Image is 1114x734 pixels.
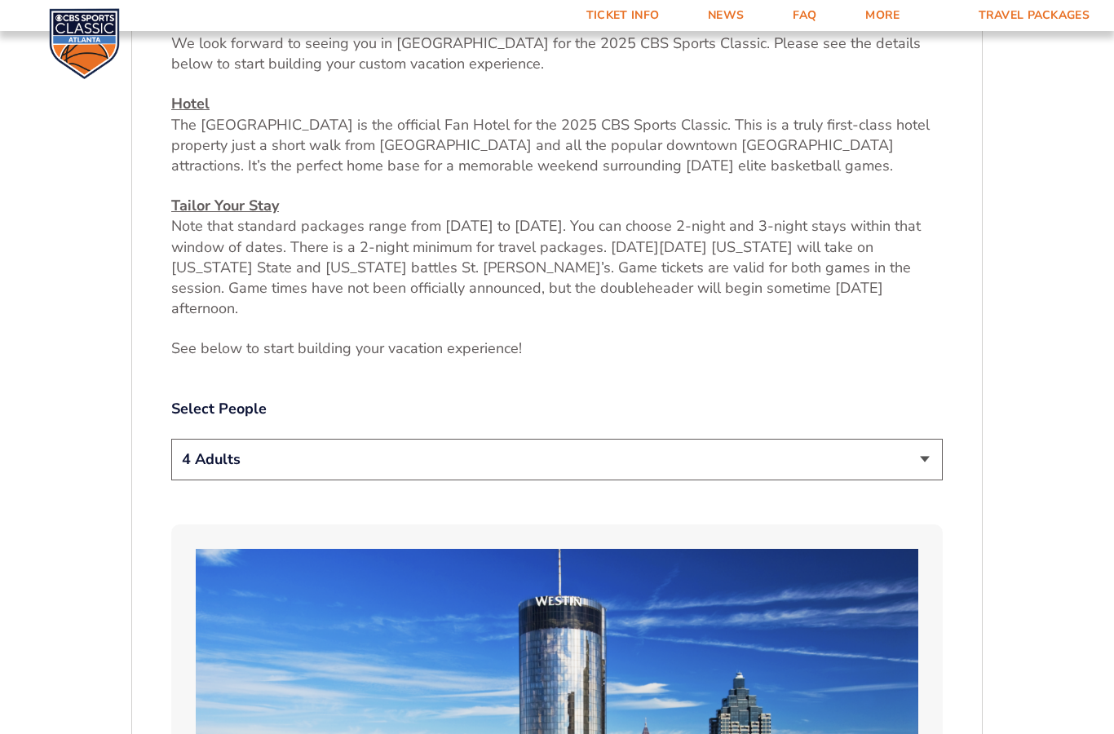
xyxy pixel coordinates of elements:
u: Hotel [171,94,210,113]
label: Select People [171,399,943,419]
img: CBS Sports Classic [49,8,120,79]
u: Tailor Your Stay [171,196,279,215]
p: The [GEOGRAPHIC_DATA] is the official Fan Hotel for the 2025 CBS Sports Classic. This is a truly ... [171,94,943,176]
p: We look forward to seeing you in [GEOGRAPHIC_DATA] for the 2025 CBS Sports Classic. Please see th... [171,33,943,74]
p: See below to start building your vacation experience! [171,338,943,359]
p: Note that standard packages range from [DATE] to [DATE]. You can choose 2-night and 3-night stays... [171,196,943,319]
